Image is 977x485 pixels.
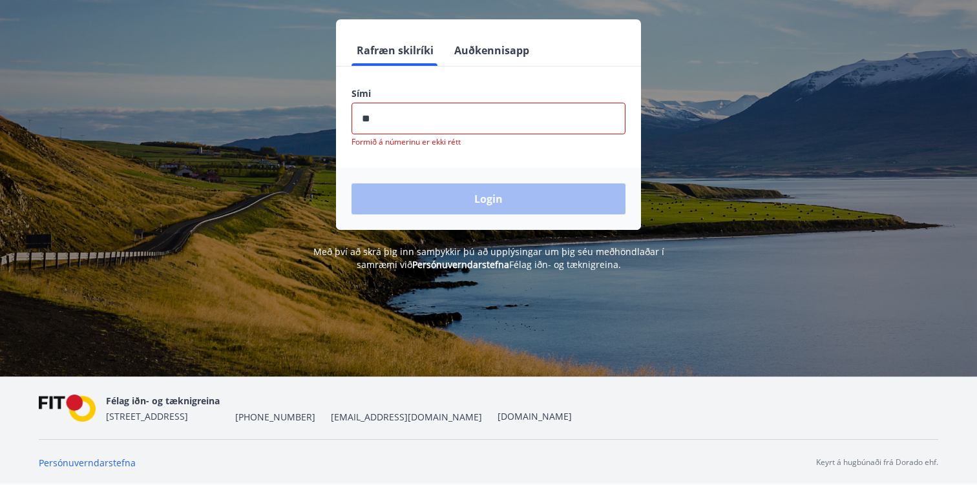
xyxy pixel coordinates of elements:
p: Formið á númerinu er ekki rétt [352,137,625,147]
p: Keyrt á hugbúnaði frá Dorado ehf. [816,457,938,468]
a: Persónuverndarstefna [412,258,509,271]
button: Auðkennisapp [449,35,534,66]
button: Rafræn skilríki [352,35,439,66]
img: FPQVkF9lTnNbbaRSFyT17YYeljoOGk5m51IhT0bO.png [39,395,96,422]
a: Persónuverndarstefna [39,457,136,469]
span: Með því að skrá þig inn samþykkir þú að upplýsingar um þig séu meðhöndlaðar í samræmi við Félag i... [313,245,664,271]
span: [STREET_ADDRESS] [106,410,188,422]
label: Sími [352,87,625,100]
span: [EMAIL_ADDRESS][DOMAIN_NAME] [331,411,482,424]
a: [DOMAIN_NAME] [498,410,572,422]
span: Félag iðn- og tæknigreina [106,395,220,407]
span: [PHONE_NUMBER] [235,411,315,424]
